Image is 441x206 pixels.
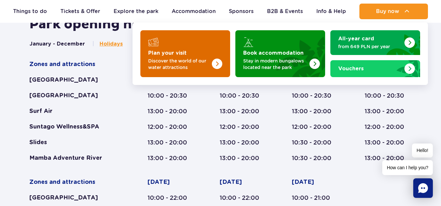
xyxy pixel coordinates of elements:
span: Hello! [412,144,433,158]
a: Tickets & Offer [60,4,100,19]
div: 13:00 - 20:00 [148,107,195,115]
div: Mamba Adventure River [29,154,122,162]
div: 13:00 - 20:00 [365,154,412,162]
a: Sponsors [229,4,254,19]
button: January - December [29,40,85,48]
div: 13:00 - 20:00 [220,154,267,162]
div: 10:30 - 20:00 [292,154,339,162]
div: 13:00 - 20:00 [292,107,339,115]
button: Holidays [92,40,123,48]
div: Zones and attractions [29,178,122,186]
strong: All-year card [338,36,374,41]
a: Plan your visit [140,30,230,77]
div: 12:00 - 20:00 [365,123,412,131]
a: Vouchers [330,60,420,77]
div: 10:00 - 20:30 [148,92,195,100]
p: Discover the world of our water attractions [148,58,212,71]
div: Slides [29,139,122,146]
div: Zones and attractions [29,61,122,68]
div: 10:00 - 20:30 [292,92,339,100]
div: Chat [413,178,433,198]
a: Explore the park [114,4,158,19]
div: [GEOGRAPHIC_DATA] [29,92,122,100]
div: 12:00 - 20:00 [292,123,339,131]
div: 10:00 - 22:00 [148,194,195,202]
div: [DATE] [292,178,339,186]
div: Suntago Wellness&SPA [29,123,122,131]
a: Accommodation [172,4,216,19]
span: How can I help you? [382,160,433,175]
button: Buy now [359,4,428,19]
div: 10:00 - 21:00 [292,194,339,202]
div: 10:00 - 20:30 [365,92,412,100]
p: from 649 PLN per year [338,43,402,50]
div: 13:00 - 20:00 [365,139,412,146]
div: 13:00 - 20:00 [148,154,195,162]
div: 12:00 - 20:00 [220,123,267,131]
strong: Plan your visit [148,50,187,56]
div: 12:00 - 20:00 [148,123,195,131]
span: Buy now [376,8,399,14]
a: B2B & Events [267,4,303,19]
span: Holidays [100,40,123,48]
div: [DATE] [148,178,195,186]
strong: Vouchers [338,66,364,71]
div: [GEOGRAPHIC_DATA] [29,76,122,84]
a: Info & Help [316,4,346,19]
div: [GEOGRAPHIC_DATA] [29,194,122,202]
div: 13:00 - 20:00 [148,139,195,146]
div: 13:00 - 20:00 [220,139,267,146]
div: 10:00 - 20:30 [220,92,267,100]
p: Stay in modern bungalows located near the park [243,58,307,71]
h2: Park opening hours [29,16,412,33]
div: 13:00 - 20:00 [220,107,267,115]
div: 10:30 - 20:00 [292,139,339,146]
div: Surf Air [29,107,122,115]
strong: Book accommodation [243,50,304,56]
a: Things to do [13,4,47,19]
div: [DATE] [220,178,267,186]
a: Book accommodation [235,30,325,77]
div: 10:00 - 22:00 [220,194,267,202]
a: All-year card [330,30,420,55]
div: 13:00 - 20:00 [365,107,412,115]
